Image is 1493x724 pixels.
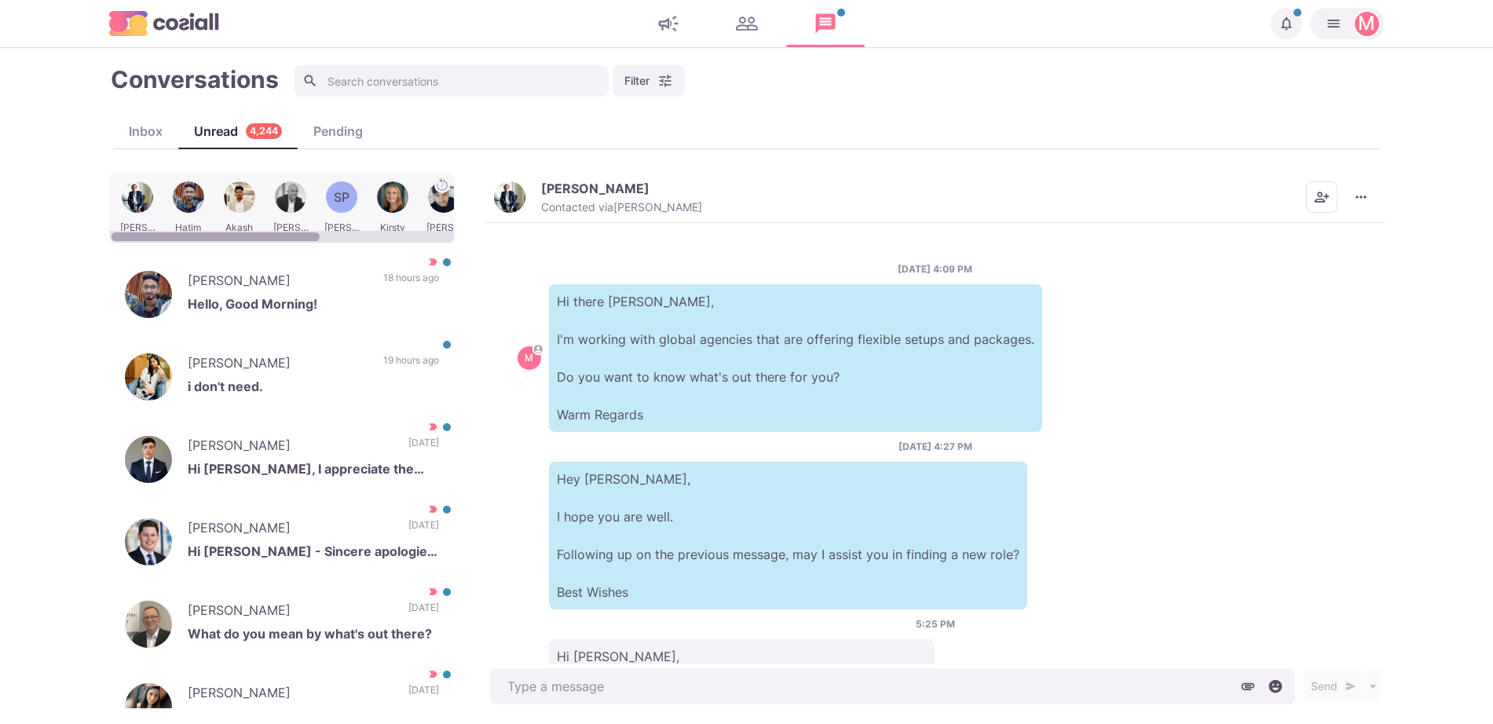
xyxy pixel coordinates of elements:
[113,122,178,141] div: Inbox
[125,436,172,483] img: Nicholas Puorro
[408,518,439,542] p: [DATE]
[533,345,542,353] svg: avatar
[125,353,172,400] img: Afsana Begum
[525,353,533,363] div: Martin
[188,271,368,294] p: [PERSON_NAME]
[494,181,702,214] button: Dipankar Bhattacharya[PERSON_NAME]Contacted via[PERSON_NAME]
[109,11,219,35] img: logo
[188,353,368,377] p: [PERSON_NAME]
[1306,181,1337,213] button: Add add contacts
[549,462,1027,609] p: Hey [PERSON_NAME], I hope you are well. Following up on the previous message, may I assist you in...
[1271,8,1302,39] button: Notifications
[295,65,609,97] input: Search conversations
[188,436,393,459] p: [PERSON_NAME]
[1310,8,1385,39] button: Martin
[916,617,955,631] p: 5:25 PM
[541,200,702,214] p: Contacted via [PERSON_NAME]
[541,181,650,196] p: [PERSON_NAME]
[178,122,298,141] div: Unread
[188,601,393,624] p: [PERSON_NAME]
[125,601,172,648] img: Ian M
[1303,671,1364,702] button: Send
[613,65,685,97] button: Filter
[298,122,379,141] div: Pending
[188,624,439,648] p: What do you mean by what's out there?
[188,459,439,483] p: Hi [PERSON_NAME], I appreciate the consistency. I would like to chat when you get the chance! [PE...
[408,683,439,707] p: [DATE]
[383,271,439,294] p: 18 hours ago
[1264,675,1287,698] button: Select emoji
[125,518,172,565] img: Dan Staats
[494,181,525,213] img: Dipankar Bhattacharya
[408,436,439,459] p: [DATE]
[408,601,439,624] p: [DATE]
[111,65,279,93] h1: Conversations
[188,683,393,707] p: [PERSON_NAME]
[188,518,393,542] p: [PERSON_NAME]
[383,353,439,377] p: 19 hours ago
[898,262,972,276] p: [DATE] 4:09 PM
[1345,181,1377,213] button: More menu
[1358,14,1375,33] div: Martin
[250,124,278,139] p: 4,244
[188,294,439,318] p: Hello, Good Morning!
[188,542,439,565] p: Hi [PERSON_NAME] - Sincere apologies for not responding to you earlier. Thank you for your persis...
[549,284,1042,432] p: Hi there [PERSON_NAME], I'm working with global agencies that are offering flexible setups and pa...
[188,377,439,400] p: i don't need.
[898,440,972,454] p: [DATE] 4:27 PM
[1236,675,1260,698] button: Attach files
[125,271,172,318] img: Hatim Selvawala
